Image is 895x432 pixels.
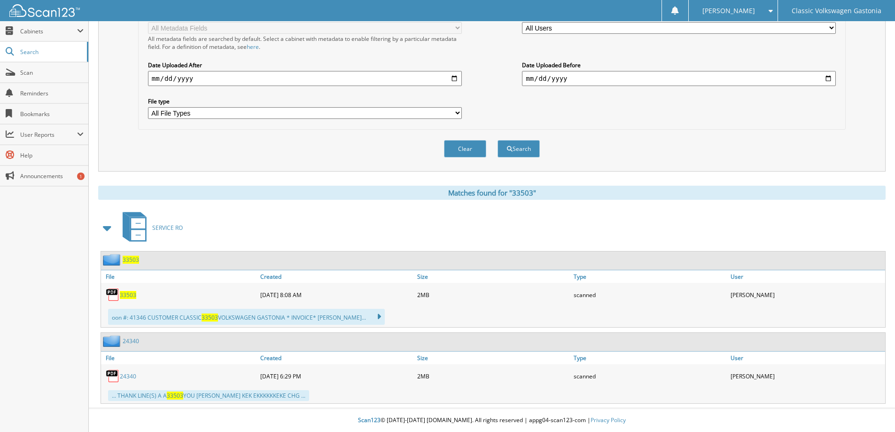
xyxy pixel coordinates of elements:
a: Type [571,352,728,364]
div: ... THANK LINE(S) A A YOU [PERSON_NAME] KEK EKKKKKKEKE CHG ... [108,390,309,401]
span: Bookmarks [20,110,84,118]
a: 33503 [123,256,139,264]
input: end [522,71,836,86]
div: 1 [77,173,85,180]
label: Date Uploaded After [148,61,462,69]
div: oon #: 41346 CUSTOMER CLASSIC VOLKSWAGEN GASTONIA * INVOICE* [PERSON_NAME]... [108,309,385,325]
button: Clear [444,140,486,157]
img: PDF.png [106,369,120,383]
span: Help [20,151,84,159]
div: [DATE] 6:29 PM [258,367,415,385]
a: 33503 [120,291,136,299]
div: [DATE] 8:08 AM [258,285,415,304]
span: Scan123 [358,416,381,424]
div: All metadata fields are searched by default. Select a cabinet with metadata to enable filtering b... [148,35,462,51]
a: Created [258,270,415,283]
label: File type [148,97,462,105]
img: scan123-logo-white.svg [9,4,80,17]
label: Date Uploaded Before [522,61,836,69]
a: File [101,270,258,283]
a: Privacy Policy [591,416,626,424]
a: Size [415,270,572,283]
a: 24340 [123,337,139,345]
a: Size [415,352,572,364]
div: 2MB [415,367,572,385]
img: PDF.png [106,288,120,302]
a: 24340 [120,372,136,380]
a: User [728,352,885,364]
span: Search [20,48,82,56]
img: folder2.png [103,254,123,266]
span: Classic Volkswagen Gastonia [792,8,881,14]
div: scanned [571,367,728,385]
span: Announcements [20,172,84,180]
div: [PERSON_NAME] [728,285,885,304]
a: Created [258,352,415,364]
span: Reminders [20,89,84,97]
a: SERVICE RO [117,209,183,246]
span: User Reports [20,131,77,139]
button: Search [498,140,540,157]
a: here [247,43,259,51]
a: User [728,270,885,283]
div: [PERSON_NAME] [728,367,885,385]
span: 33503 [202,314,218,322]
div: scanned [571,285,728,304]
a: Type [571,270,728,283]
span: [PERSON_NAME] [702,8,755,14]
a: File [101,352,258,364]
span: 33503 [167,392,183,400]
span: SERVICE RO [152,224,183,232]
span: Scan [20,69,84,77]
div: © [DATE]-[DATE] [DOMAIN_NAME]. All rights reserved | appg04-scan123-com | [89,409,895,432]
div: Matches found for "33503" [98,186,886,200]
div: 2MB [415,285,572,304]
span: Cabinets [20,27,77,35]
input: start [148,71,462,86]
img: folder2.png [103,335,123,347]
